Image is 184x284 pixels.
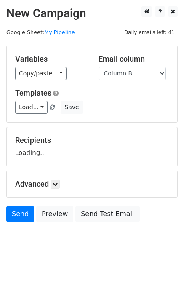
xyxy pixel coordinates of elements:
[6,29,75,35] small: Google Sheet:
[15,136,169,145] h5: Recipients
[15,180,169,189] h5: Advanced
[36,206,73,222] a: Preview
[15,101,48,114] a: Load...
[15,88,51,97] a: Templates
[15,136,169,158] div: Loading...
[75,206,139,222] a: Send Test Email
[121,28,178,37] span: Daily emails left: 41
[6,6,178,21] h2: New Campaign
[6,206,34,222] a: Send
[44,29,75,35] a: My Pipeline
[121,29,178,35] a: Daily emails left: 41
[15,67,67,80] a: Copy/paste...
[15,54,86,64] h5: Variables
[99,54,169,64] h5: Email column
[61,101,83,114] button: Save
